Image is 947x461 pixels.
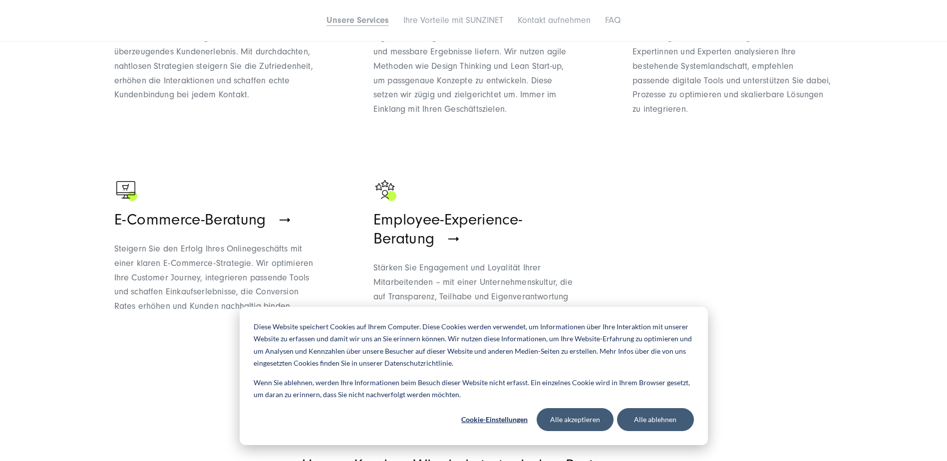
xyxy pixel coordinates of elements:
[114,178,139,203] img: e-commerce-cart-monitor-shopping-ecommerce_black
[632,16,833,117] p: Wir stellen sicher, dass Ihre IT-Infrastruktur nachhaltiges Wachstum ermöglicht. Unsere Expertinn...
[617,408,694,431] button: Alle ablehnen
[373,178,574,381] a: Ein Symbol welches eine Person zeigt die drei Sterne über ihrem Kopf hat als Zeichen für Zufriede...
[326,15,389,25] a: Unsere Services
[605,15,621,25] a: FAQ
[373,261,574,362] p: Stärken Sie Engagement und Loyalität Ihrer Mitarbeitenden – mit einer Unternehmenskultur, die auf...
[114,16,315,102] p: Betrachten Sie alle Touchpoints konsequent aus Sicht Ihrer Kunden und gestalten Sie ein überzeuge...
[114,242,315,314] p: Steigern Sie den Erfolg Ihres Onlinegeschäfts mit einer klaren E-Commerce-Strategie. Wir optimier...
[114,178,315,381] a: e-commerce-cart-monitor-shopping-ecommerce_black E-Commerce-Beratung Steigern Sie den Erfolg Ihre...
[373,178,398,203] img: Ein Symbol welches eine Person zeigt die drei Sterne über ihrem Kopf hat als Zeichen für Zufriede...
[114,211,266,229] span: E-Commerce-Beratung
[456,408,533,431] button: Cookie-Einstellungen
[254,377,694,401] p: Wenn Sie ablehnen, werden Ihre Informationen beim Besuch dieser Website nicht erfasst. Ein einzel...
[373,16,574,117] p: Bringen Sie Ihr Wachstum voran – mit innovativen digitalen Lösungen, die echten Mehrwert schaffen...
[537,408,614,431] button: Alle akzeptieren
[518,15,591,25] a: Kontakt aufnehmen
[240,307,708,445] div: Cookie banner
[254,321,694,370] p: Diese Website speichert Cookies auf Ihrem Computer. Diese Cookies werden verwendet, um Informatio...
[373,211,522,247] span: Employee-Experience-Beratung
[403,15,503,25] a: Ihre Vorteile mit SUNZINET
